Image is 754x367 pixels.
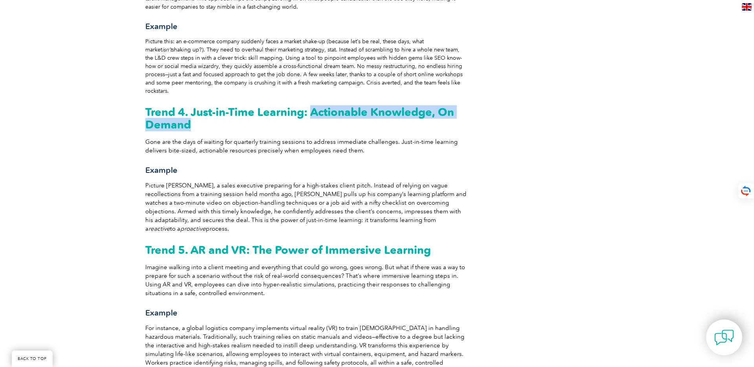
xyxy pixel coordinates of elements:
[145,37,467,95] div: Picture this: an e-commerce company suddenly faces a market shake-up (because let’s be real, thes...
[12,350,53,367] a: BACK TO TOP
[145,165,177,175] span: Example
[162,46,172,53] em: isn’t
[714,328,734,347] img: contact-chat.png
[145,264,465,297] span: Imagine walking into a client meeting and everything that could go wrong, goes wrong. But what if...
[145,308,177,317] span: Example
[145,22,177,31] span: Example
[180,225,206,232] em: proactive
[145,182,467,232] span: Picture [PERSON_NAME], a sales executive preparing for a high-stakes client pitch. Instead of rel...
[145,138,458,154] span: Gone are the days of waiting for quarterly training sessions to address immediate challenges. Jus...
[742,3,752,11] img: en
[145,243,431,257] strong: Trend 5. AR and VR: The Power of Immersive Learning
[145,105,454,131] strong: Trend 4. Just-in-Time Learning: Actionable Knowledge, On Demand
[148,225,170,232] em: reactive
